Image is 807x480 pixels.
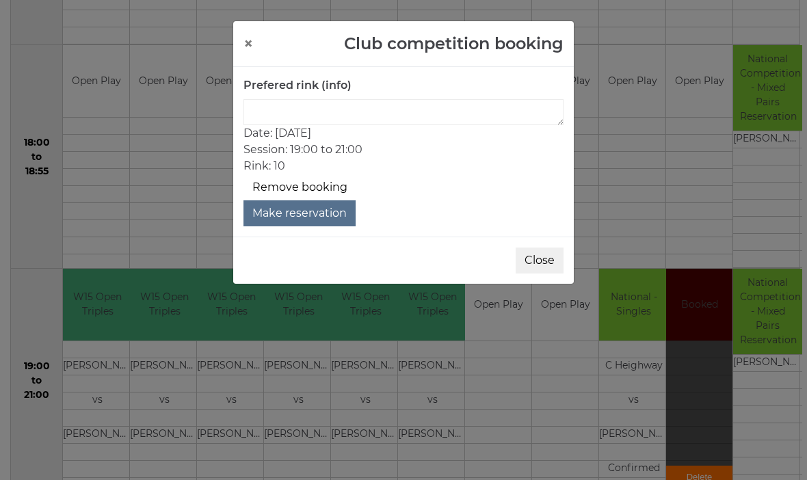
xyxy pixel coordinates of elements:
p: Date: [DATE] Session: 19:00 to 21:00 Rink: 10 [243,125,564,200]
label: Prefered rink (info) [243,77,352,94]
a: Remove booking [243,174,356,200]
button: Make reservation [243,200,356,226]
button: × [243,36,253,52]
button: Close [516,248,564,274]
h4: Club competition booking [344,31,564,56]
